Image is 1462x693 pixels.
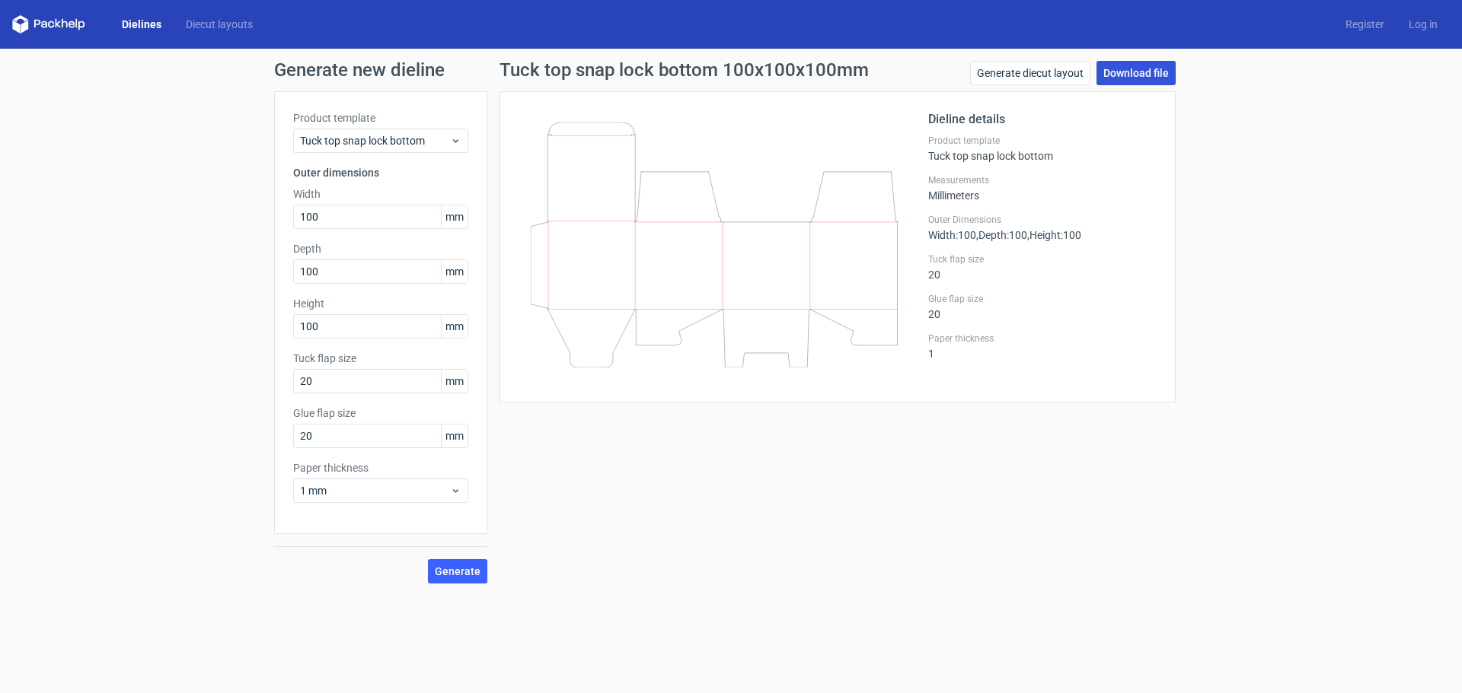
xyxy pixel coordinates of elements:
[928,253,1157,281] div: 20
[500,61,869,79] h1: Tuck top snap lock bottom 100x100x100mm
[1333,17,1397,32] a: Register
[293,241,468,256] label: Depth
[274,61,1188,79] h1: Generate new dieline
[1096,61,1176,85] a: Download file
[441,315,468,338] span: mm
[293,186,468,202] label: Width
[928,174,1157,202] div: Millimeters
[110,17,174,32] a: Dielines
[928,229,976,241] span: Width : 100
[928,214,1157,226] label: Outer Dimensions
[1397,17,1450,32] a: Log in
[293,296,468,311] label: Height
[293,165,468,180] h3: Outer dimensions
[970,61,1090,85] a: Generate diecut layout
[928,135,1157,147] label: Product template
[293,351,468,366] label: Tuck flap size
[174,17,265,32] a: Diecut layouts
[428,559,487,583] button: Generate
[300,133,450,148] span: Tuck top snap lock bottom
[441,424,468,447] span: mm
[435,566,480,577] span: Generate
[928,110,1157,129] h2: Dieline details
[928,135,1157,162] div: Tuck top snap lock bottom
[1027,229,1081,241] span: , Height : 100
[928,332,1157,360] div: 1
[441,205,468,228] span: mm
[928,174,1157,186] label: Measurements
[293,110,468,126] label: Product template
[928,332,1157,345] label: Paper thickness
[441,260,468,283] span: mm
[976,229,1027,241] span: , Depth : 100
[928,293,1157,305] label: Glue flap size
[928,253,1157,265] label: Tuck flap size
[928,293,1157,320] div: 20
[300,483,450,498] span: 1 mm
[441,370,468,393] span: mm
[293,460,468,475] label: Paper thickness
[293,405,468,421] label: Glue flap size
